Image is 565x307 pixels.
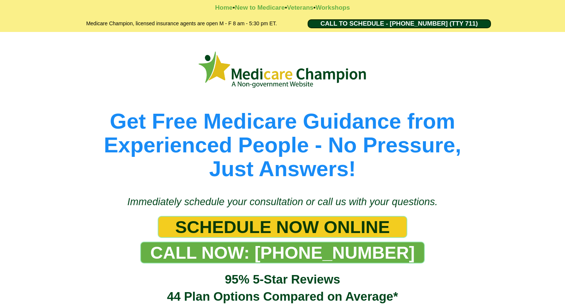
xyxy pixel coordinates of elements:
span: CALL TO SCHEDULE - [PHONE_NUMBER] (TTY 711) [320,20,478,28]
h2: Medicare Champion, licensed insurance agents are open M - F 8 am - 5:30 pm ET. [67,19,296,28]
span: CALL NOW: [PHONE_NUMBER] [150,242,415,263]
a: CALL NOW: 1-888-344-8881 [140,242,425,264]
span: Just Answers! [209,156,356,181]
a: SCHEDULE NOW ONLINE [158,216,407,238]
strong: • [233,4,235,11]
strong: • [285,4,287,11]
a: New to Medicare [235,4,285,11]
span: Immediately schedule your consultation or call us with your questions. [127,196,437,207]
span: 95% 5-Star Reviews [225,272,340,286]
span: Get Free Medicare Guidance from Experienced People - No Pressure, [104,109,461,157]
a: CALL TO SCHEDULE - 1-888-344-8881 (TTY 711) [308,19,491,28]
a: Workshops [315,4,350,11]
a: Veterans [287,4,314,11]
span: 44 Plan Options Compared on Average* [167,290,398,303]
span: SCHEDULE NOW ONLINE [175,217,390,237]
strong: • [313,4,315,11]
a: Home [215,4,232,11]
